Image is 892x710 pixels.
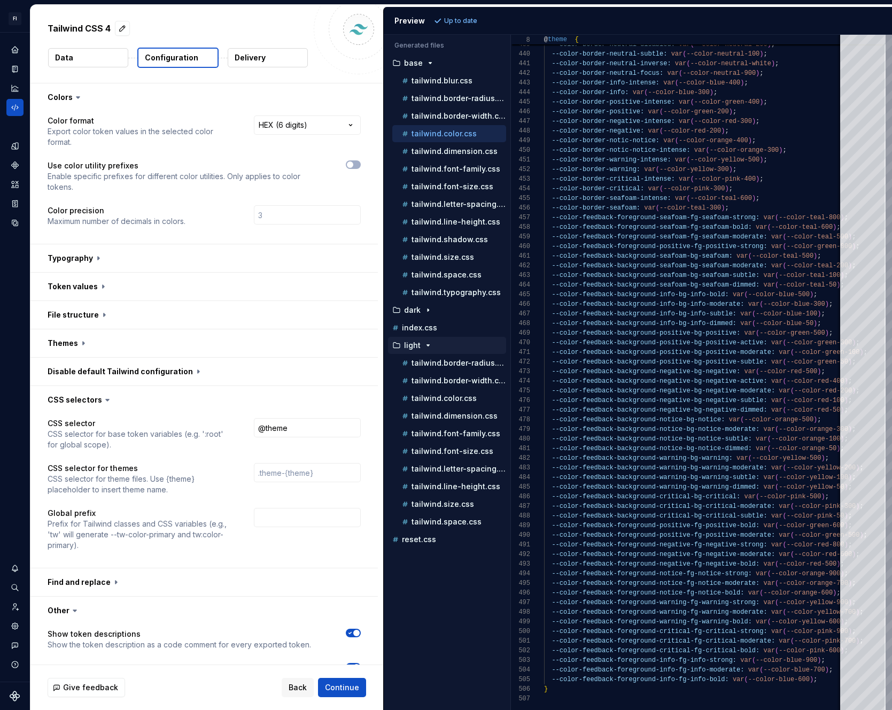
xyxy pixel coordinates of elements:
[6,137,24,155] a: Design tokens
[392,428,506,439] button: tailwind.font-family.css
[736,252,748,260] span: var
[575,36,578,43] span: {
[775,281,779,289] span: (
[48,115,235,126] p: Color format
[412,429,500,438] p: tailwind.font-family.css
[392,357,506,369] button: tailwind.border-radius.css
[663,137,675,144] span: var
[48,216,185,227] p: Maximum number of decimals in colors.
[254,418,361,437] input: @theme
[412,165,500,173] p: tailwind.font-family.css
[552,79,660,87] span: --color-border-info-intense:
[412,376,506,385] p: tailwind.border-width.css
[6,99,24,116] a: Code automation
[756,223,767,231] span: var
[228,48,308,67] button: Delivery
[511,136,530,145] div: 449
[511,68,530,78] div: 442
[6,618,24,635] div: Settings
[663,127,721,135] span: --color-red-200
[709,146,779,154] span: --color-orange-300
[648,185,660,192] span: var
[644,89,648,96] span: (
[6,41,24,58] a: Home
[725,185,728,192] span: )
[404,306,421,314] p: dark
[771,262,783,269] span: var
[6,637,24,654] div: Contact support
[6,157,24,174] div: Components
[404,341,421,350] p: light
[752,195,756,202] span: )
[392,269,506,281] button: tailwind.space.css
[552,175,674,183] span: --color-border-critical-intense:
[748,252,751,260] span: (
[759,50,763,58] span: )
[744,233,767,241] span: erate:
[55,52,73,63] p: Data
[137,48,219,68] button: Configuration
[552,272,744,279] span: --color-feedback-background-seafoam-bg-seafoam-sub
[392,75,506,87] button: tailwind.blur.css
[412,218,500,226] p: tailwind.line-height.css
[552,137,660,144] span: --color-border-notic-notice:
[511,271,530,280] div: 463
[748,291,809,298] span: --color-blue-500
[511,242,530,251] div: 460
[552,127,644,135] span: --color-border-negative:
[412,288,501,297] p: tailwind.typography.css
[552,70,663,77] span: --color-border-neutral-focus:
[644,166,656,173] span: var
[786,262,848,269] span: --color-teal-200
[388,322,506,334] button: index.css
[733,166,736,173] span: ;
[552,98,674,106] span: --color-border-positive-intense:
[744,262,767,269] span: erate:
[786,243,851,250] span: --color-green-800
[552,185,644,192] span: --color-border-critical:
[748,137,751,144] span: )
[412,447,493,456] p: tailwind.font-size.css
[235,52,266,63] p: Delivery
[667,70,679,77] span: var
[552,214,744,221] span: --color-feedback-foreground-seafoam-fg-seafoam-str
[690,156,759,164] span: --color-yellow-500
[254,463,361,482] input: .theme-{theme}
[10,691,20,701] a: Supernova Logo
[412,500,474,508] p: tailwind.size.css
[663,108,728,115] span: --color-green-200
[6,60,24,78] div: Documentation
[254,205,361,225] input: 3
[660,108,663,115] span: (
[721,127,725,135] span: )
[552,41,674,48] span: --color-border-neutral-disabled:
[6,80,24,97] div: Analytics
[660,204,721,212] span: --color-teal-300
[779,214,840,221] span: --color-teal-800
[759,98,763,106] span: )
[511,107,530,117] div: 446
[740,79,744,87] span: )
[744,223,751,231] span: d:
[679,175,691,183] span: var
[6,214,24,231] a: Data sources
[763,156,767,164] span: ;
[752,137,756,144] span: ;
[412,94,506,103] p: tailwind.border-radius.css
[775,214,779,221] span: (
[552,243,744,250] span: --color-feedback-foreground-positive-fg-positive-s
[392,234,506,245] button: tailwind.shadow.css
[6,598,24,615] a: Invite team
[660,185,663,192] span: (
[663,185,725,192] span: --color-pink-300
[511,49,530,59] div: 440
[813,252,817,260] span: )
[679,137,748,144] span: --color-orange-400
[511,126,530,136] div: 448
[392,92,506,104] button: tailwind.border-radius.css
[402,323,437,332] p: index.css
[817,252,821,260] span: ;
[728,166,732,173] span: )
